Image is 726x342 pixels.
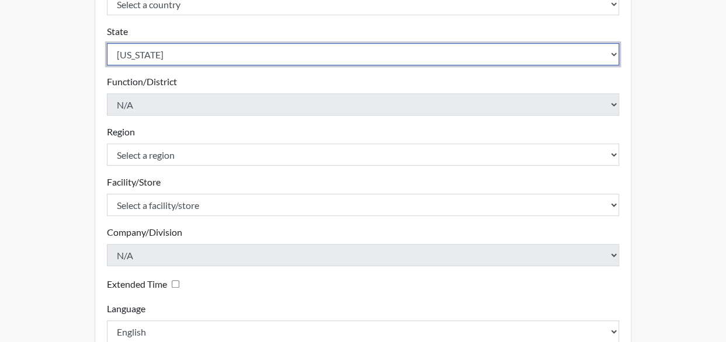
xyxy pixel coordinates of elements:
[107,25,128,39] label: State
[107,302,145,316] label: Language
[107,75,177,89] label: Function/District
[107,277,167,291] label: Extended Time
[107,125,135,139] label: Region
[107,275,184,292] div: Checking this box will provide the interviewee with an accomodation of extra time to answer each ...
[107,225,182,239] label: Company/Division
[107,175,161,189] label: Facility/Store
